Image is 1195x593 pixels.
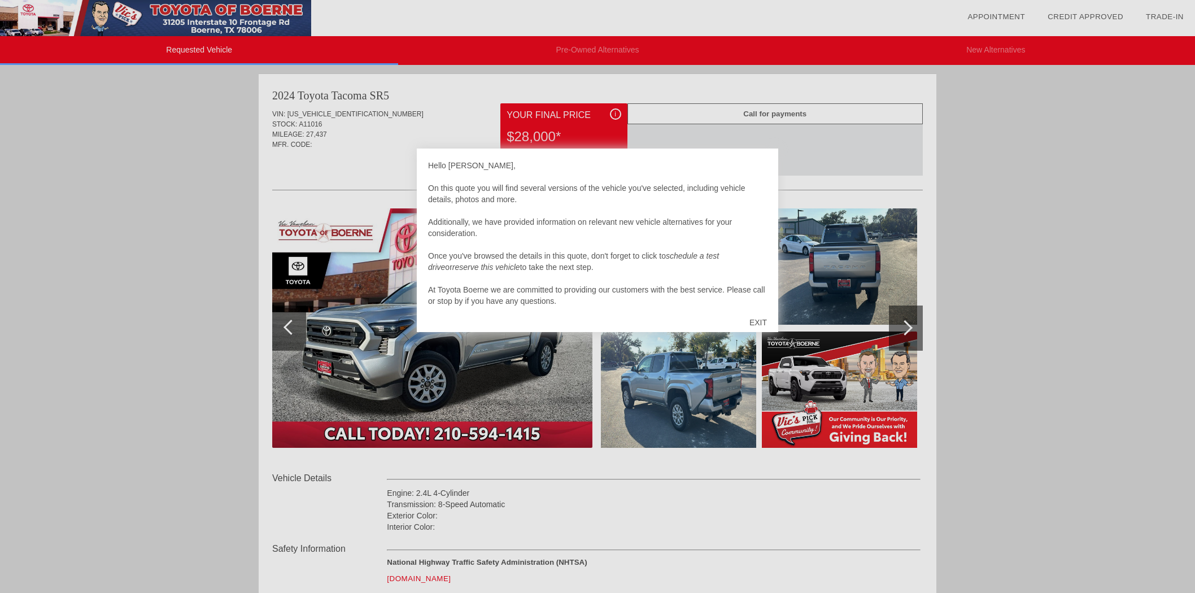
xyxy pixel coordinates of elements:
em: reserve this vehicle [452,263,520,272]
em: schedule a test drive [428,251,719,272]
div: Hello [PERSON_NAME], On this quote you will find several versions of the vehicle you've selected,... [428,160,767,307]
a: Appointment [967,12,1025,21]
div: EXIT [738,306,778,339]
a: Trade-In [1146,12,1184,21]
a: Credit Approved [1048,12,1123,21]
